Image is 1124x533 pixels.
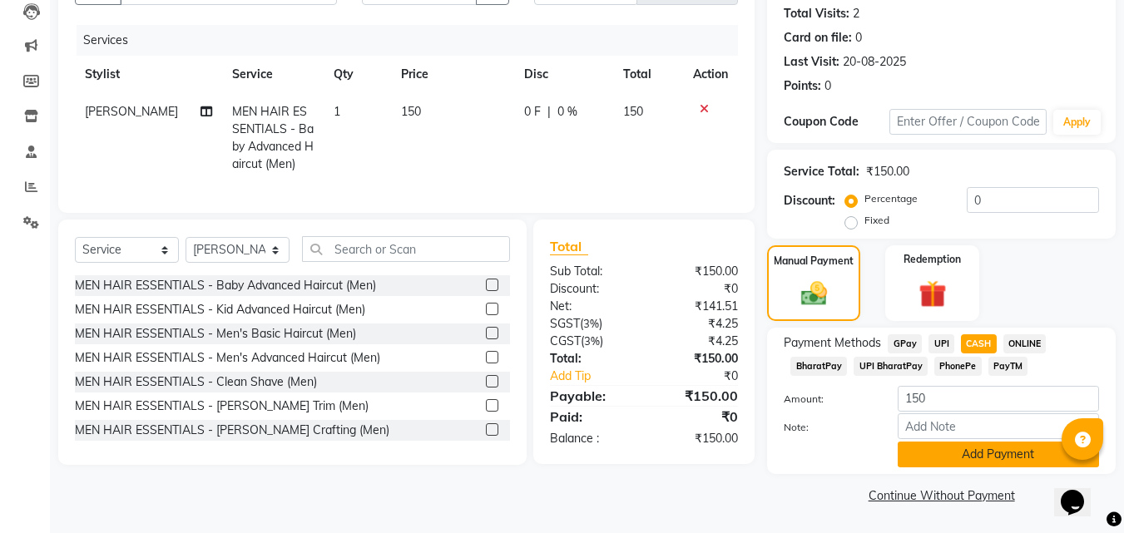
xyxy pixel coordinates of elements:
[583,317,599,330] span: 3%
[774,254,854,269] label: Manual Payment
[537,350,644,368] div: Total:
[537,298,644,315] div: Net:
[75,56,222,93] th: Stylist
[853,5,859,22] div: 2
[866,163,909,180] div: ₹150.00
[537,315,644,333] div: ( )
[988,357,1028,376] span: PayTM
[793,279,835,308] img: _cash.svg
[898,442,1099,467] button: Add Payment
[784,5,849,22] div: Total Visits:
[784,53,839,71] div: Last Visit:
[232,104,314,171] span: MEN HAIR ESSENTIALS - Baby Advanced Haircut (Men)
[75,301,365,318] div: MEN HAIR ESSENTIALS - Kid Advanced Haircut (Men)
[537,368,661,385] a: Add Tip
[550,316,580,331] span: SGST
[784,77,821,95] div: Points:
[1054,466,1107,516] iframe: chat widget
[302,236,510,262] input: Search or Scan
[550,333,581,348] span: CGST
[537,430,644,447] div: Balance :
[547,103,551,121] span: |
[889,109,1047,135] input: Enter Offer / Coupon Code
[784,334,881,352] span: Payment Methods
[1003,334,1047,353] span: ONLINE
[888,334,922,353] span: GPay
[790,357,847,376] span: BharatPay
[75,325,356,343] div: MEN HAIR ESSENTIALS - Men's Basic Haircut (Men)
[644,263,750,280] div: ₹150.00
[644,280,750,298] div: ₹0
[391,56,514,93] th: Price
[644,430,750,447] div: ₹150.00
[644,333,750,350] div: ₹4.25
[843,53,906,71] div: 20-08-2025
[537,280,644,298] div: Discount:
[784,192,835,210] div: Discount:
[334,104,340,119] span: 1
[644,407,750,427] div: ₹0
[75,277,376,294] div: MEN HAIR ESSENTIALS - Baby Advanced Haircut (Men)
[557,103,577,121] span: 0 %
[514,56,613,93] th: Disc
[537,386,644,406] div: Payable:
[770,487,1112,505] a: Continue Without Payment
[537,407,644,427] div: Paid:
[928,334,954,353] span: UPI
[584,334,600,348] span: 3%
[910,277,955,311] img: _gift.svg
[784,29,852,47] div: Card on file:
[855,29,862,47] div: 0
[644,350,750,368] div: ₹150.00
[662,368,751,385] div: ₹0
[864,213,889,228] label: Fixed
[623,104,643,119] span: 150
[644,386,750,406] div: ₹150.00
[864,191,918,206] label: Percentage
[613,56,684,93] th: Total
[524,103,541,121] span: 0 F
[324,56,391,93] th: Qty
[904,252,961,267] label: Redemption
[854,357,928,376] span: UPI BharatPay
[75,349,380,367] div: MEN HAIR ESSENTIALS - Men's Advanced Haircut (Men)
[961,334,997,353] span: CASH
[824,77,831,95] div: 0
[222,56,324,93] th: Service
[75,422,389,439] div: MEN HAIR ESSENTIALS - [PERSON_NAME] Crafting (Men)
[550,238,588,255] span: Total
[683,56,738,93] th: Action
[771,420,884,435] label: Note:
[644,315,750,333] div: ₹4.25
[898,413,1099,439] input: Add Note
[771,392,884,407] label: Amount:
[537,333,644,350] div: ( )
[934,357,982,376] span: PhonePe
[644,298,750,315] div: ₹141.51
[85,104,178,119] span: [PERSON_NAME]
[898,386,1099,412] input: Amount
[77,25,750,56] div: Services
[784,113,889,131] div: Coupon Code
[75,373,317,391] div: MEN HAIR ESSENTIALS - Clean Shave (Men)
[75,397,369,415] div: MEN HAIR ESSENTIALS - [PERSON_NAME] Trim (Men)
[1053,110,1101,135] button: Apply
[784,163,859,180] div: Service Total:
[537,263,644,280] div: Sub Total:
[401,104,421,119] span: 150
